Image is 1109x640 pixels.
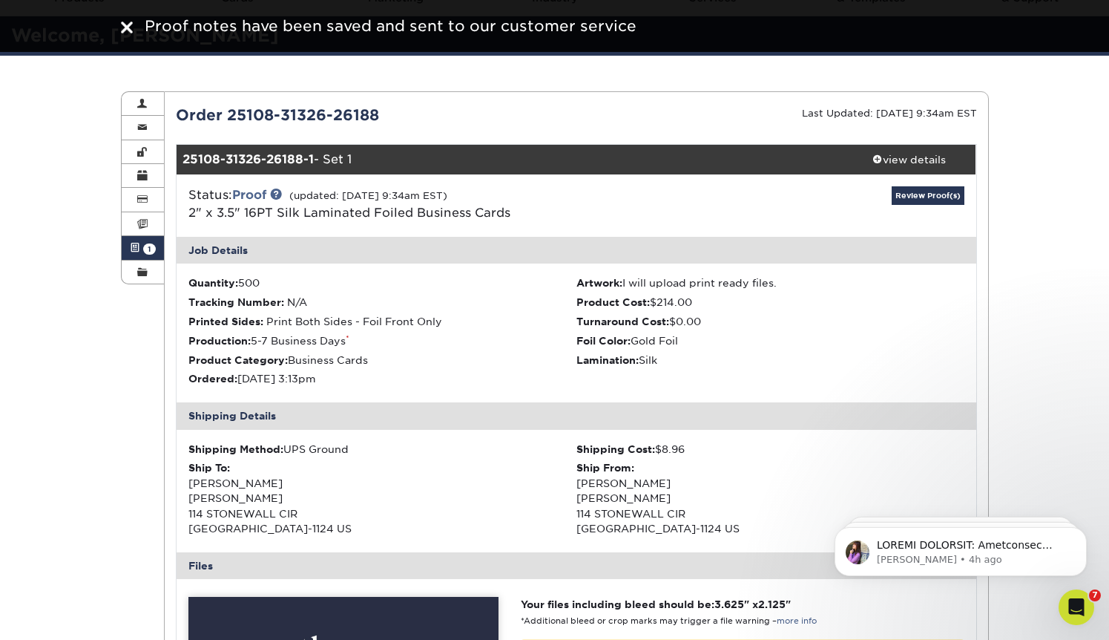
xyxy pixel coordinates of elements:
[576,443,655,455] strong: Shipping Cost:
[892,186,964,205] a: Review Proof(s)
[843,145,976,174] a: view details
[177,552,976,579] div: Files
[576,275,964,290] li: I will upload print ready files.
[177,145,843,174] div: - Set 1
[576,296,650,308] strong: Product Cost:
[576,335,631,347] strong: Foil Color:
[576,353,964,368] li: Silk
[802,108,977,119] small: Last Updated: [DATE] 9:34am EST
[266,316,442,327] span: Print Both Sides - Foil Front Only
[1059,590,1094,625] iframe: Intercom live chat
[65,57,256,71] p: Message from Erica, sent 4h ago
[576,314,964,329] li: $0.00
[188,443,283,455] strong: Shipping Method:
[576,333,964,348] li: Gold Foil
[177,186,709,222] div: Status:
[714,598,744,610] span: 3.625
[188,353,576,368] li: Business Cards
[188,296,284,308] strong: Tracking Number:
[287,296,307,308] span: N/A
[188,460,576,536] div: [PERSON_NAME] [PERSON_NAME] 114 STONEWALL CIR [GEOGRAPHIC_DATA]-1124 US
[843,152,976,167] div: view details
[576,295,964,310] li: $214.00
[576,316,669,327] strong: Turnaround Cost:
[576,442,964,457] div: $8.96
[188,442,576,457] div: UPS Ground
[188,316,263,327] strong: Printed Sides:
[188,373,237,385] strong: Ordered:
[576,277,622,289] strong: Artwork:
[188,335,251,347] strong: Production:
[177,237,976,264] div: Job Details
[521,598,791,610] strong: Your files including bleed should be: " x "
[812,496,1109,600] iframe: Intercom notifications message
[182,152,314,166] strong: 25108-31326-26188-1
[758,598,786,610] span: 2.125
[576,354,639,366] strong: Lamination:
[121,22,133,33] img: close
[188,462,230,474] strong: Ship To:
[188,371,576,386] li: [DATE] 3:13pm
[188,277,238,289] strong: Quantity:
[232,188,266,202] a: Proof
[145,17,636,35] span: Proof notes have been saved and sent to our customer service
[521,616,817,626] small: *Additional bleed or crop marks may trigger a file warning –
[188,206,510,220] a: 2" x 3.5" 16PT Silk Laminated Foiled Business Cards
[188,275,576,290] li: 500
[122,236,165,260] a: 1
[1089,590,1101,601] span: 7
[188,354,288,366] strong: Product Category:
[65,43,254,572] span: LOREMI DOLORSIT: Ametconsec Adipi 21429-52920-54098 Elits doe tem incidid utla etdol magna aliq E...
[289,190,447,201] small: (updated: [DATE] 9:34am EST)
[777,616,817,626] a: more info
[165,104,576,126] div: Order 25108-31326-26188
[576,460,964,536] div: [PERSON_NAME] [PERSON_NAME] 114 STONEWALL CIR [GEOGRAPHIC_DATA]-1124 US
[177,402,976,429] div: Shipping Details
[576,462,634,474] strong: Ship From:
[188,333,576,348] li: 5-7 Business Days
[143,244,156,255] span: 1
